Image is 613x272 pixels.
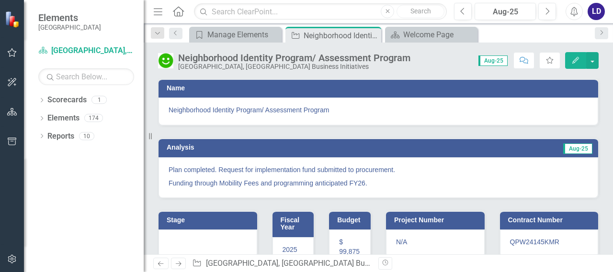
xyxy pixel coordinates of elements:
[169,176,588,188] p: Funding through Mobility Fees and programming anticipated FY26.
[281,217,309,231] h3: Fiscal Year
[178,63,410,70] div: [GEOGRAPHIC_DATA], [GEOGRAPHIC_DATA] Business Initiatives
[337,217,366,224] h3: Budget
[47,113,79,124] a: Elements
[283,246,297,253] span: 2025
[178,53,410,63] div: Neighborhood Identity Program/ Assessment Program
[38,23,101,31] small: [GEOGRAPHIC_DATA]
[510,238,559,246] span: QPW24145KMR
[5,11,22,28] img: ClearPoint Strategy
[478,55,508,66] span: Aug-25
[304,30,379,42] div: Neighborhood Identity Program/ Assessment Program
[192,258,371,269] div: » »
[167,144,371,151] h3: Analysis
[387,29,475,41] a: Welcome Page
[207,29,279,41] div: Manage Elements
[397,5,444,18] button: Search
[47,95,87,106] a: Scorecards
[508,217,594,224] h3: Contract Number
[38,12,101,23] span: Elements
[403,29,475,41] div: Welcome Page
[339,238,360,265] span: $ 99,875.00
[38,45,134,56] a: [GEOGRAPHIC_DATA], [GEOGRAPHIC_DATA] Business Initiatives
[396,238,407,246] span: N/A
[475,3,536,20] button: Aug-25
[169,165,588,176] p: Plan completed. Request for implementation fund submitted to procurement.
[167,85,593,92] h3: Name
[394,217,480,224] h3: Project Number
[206,259,421,268] a: [GEOGRAPHIC_DATA], [GEOGRAPHIC_DATA] Business Initiatives
[79,132,94,140] div: 10
[47,131,74,142] a: Reports
[410,7,431,15] span: Search
[194,3,447,20] input: Search ClearPoint...
[563,143,592,154] span: Aug-25
[84,114,103,122] div: 174
[158,53,173,68] img: Completed
[588,3,605,20] button: LD
[478,6,533,18] div: Aug-25
[167,217,252,224] h3: Stage
[192,29,279,41] a: Manage Elements
[38,68,134,85] input: Search Below...
[91,96,107,104] div: 1
[169,105,588,115] span: Neighborhood Identity Program/ Assessment Program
